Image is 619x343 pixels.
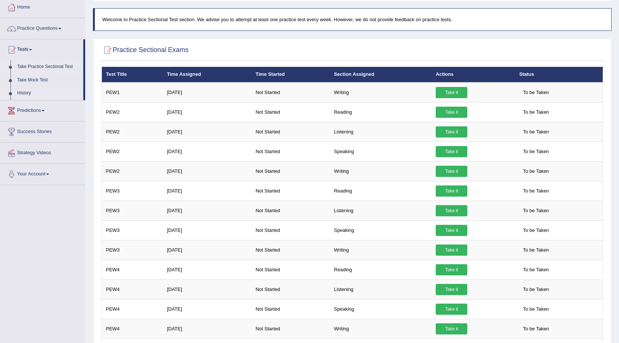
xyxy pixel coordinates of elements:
[330,279,432,299] td: Listening
[14,60,83,74] a: Take Practice Sectional Test
[330,67,432,82] th: Section Assigned
[102,279,163,299] td: PEW4
[163,161,252,181] td: [DATE]
[519,166,553,177] span: To be Taken
[163,319,252,339] td: [DATE]
[163,299,252,319] td: [DATE]
[163,122,252,142] td: [DATE]
[436,205,467,216] a: Take it
[519,304,553,315] span: To be Taken
[330,161,432,181] td: Writing
[0,100,85,119] a: Predictions
[251,201,330,220] td: Not Started
[519,126,553,137] span: To be Taken
[102,240,163,260] td: PEW3
[436,107,467,118] a: Take it
[102,142,163,161] td: PEW2
[330,240,432,260] td: Writing
[432,67,515,82] th: Actions
[436,126,467,137] a: Take it
[519,146,553,157] span: To be Taken
[436,245,467,256] a: Take it
[251,260,330,279] td: Not Started
[436,146,467,157] a: Take it
[519,205,553,216] span: To be Taken
[330,122,432,142] td: Listening
[436,323,467,334] a: Take it
[519,264,553,275] span: To be Taken
[102,122,163,142] td: PEW2
[330,82,432,103] td: Writing
[251,161,330,181] td: Not Started
[163,201,252,220] td: [DATE]
[101,45,188,56] h2: Practice Sectional Exams
[251,181,330,201] td: Not Started
[251,122,330,142] td: Not Started
[163,240,252,260] td: [DATE]
[251,279,330,299] td: Not Started
[102,299,163,319] td: PEW4
[102,67,163,82] th: Test Title
[102,82,163,103] td: PEW1
[102,102,163,122] td: PEW2
[436,166,467,177] a: Take it
[251,319,330,339] td: Not Started
[102,16,604,23] p: Welcome to Practice Sectional Test section. We advise you to attempt at least one practice test e...
[163,82,252,103] td: [DATE]
[330,181,432,201] td: Reading
[0,18,85,37] a: Practice Questions
[0,39,83,58] a: Tests
[163,67,252,82] th: Time Assigned
[436,225,467,236] a: Take it
[519,225,553,236] span: To be Taken
[251,299,330,319] td: Not Started
[330,102,432,122] td: Reading
[163,181,252,201] td: [DATE]
[163,102,252,122] td: [DATE]
[251,240,330,260] td: Not Started
[330,142,432,161] td: Speaking
[163,220,252,240] td: [DATE]
[251,142,330,161] td: Not Started
[102,161,163,181] td: PEW2
[519,107,553,118] span: To be Taken
[519,323,553,334] span: To be Taken
[330,201,432,220] td: Listening
[330,299,432,319] td: Speaking
[102,319,163,339] td: PEW4
[251,82,330,103] td: Not Started
[0,164,85,182] a: Your Account
[519,87,553,98] span: To be Taken
[251,67,330,82] th: Time Started
[102,181,163,201] td: PEW3
[163,260,252,279] td: [DATE]
[330,220,432,240] td: Speaking
[436,264,467,275] a: Take it
[102,220,163,240] td: PEW3
[0,122,85,140] a: Success Stories
[163,279,252,299] td: [DATE]
[163,142,252,161] td: [DATE]
[102,201,163,220] td: PEW3
[251,102,330,122] td: Not Started
[436,185,467,197] a: Take it
[330,260,432,279] td: Reading
[14,87,83,100] a: History
[330,319,432,339] td: Writing
[519,185,553,197] span: To be Taken
[251,220,330,240] td: Not Started
[102,260,163,279] td: PEW4
[436,284,467,295] a: Take it
[519,245,553,256] span: To be Taken
[436,87,467,98] a: Take it
[519,284,553,295] span: To be Taken
[0,143,85,161] a: Strategy Videos
[515,67,603,82] th: Status
[436,304,467,315] a: Take it
[14,74,83,87] a: Take Mock Test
